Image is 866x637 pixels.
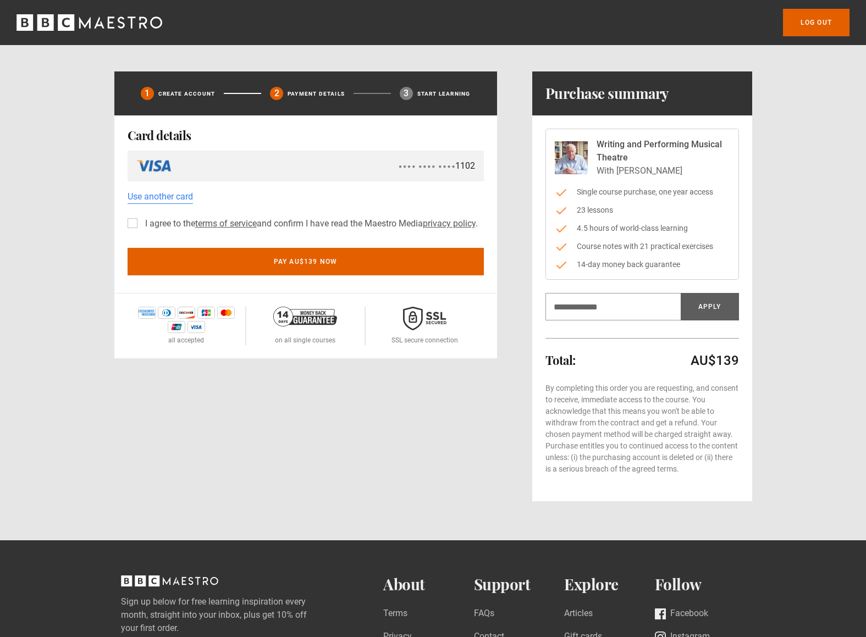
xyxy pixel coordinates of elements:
a: Use another card [128,190,193,204]
a: Terms [383,607,407,622]
h2: About [383,575,474,594]
h2: Follow [655,575,746,594]
a: Log out [783,9,850,36]
li: Course notes with 21 practical exercises [555,241,730,252]
a: terms of service [195,218,257,229]
button: Pay AU$139 now [128,248,484,275]
img: discover [178,307,195,319]
a: FAQs [474,607,494,622]
p: Start learning [417,90,471,98]
img: visa [187,321,205,333]
a: Facebook [655,607,708,622]
p: all accepted [168,335,204,345]
div: 1102 [399,159,475,173]
span: ● ● ● ● ● ● ● ● ● ● ● ● [399,162,455,170]
div: 2 [270,87,283,100]
img: 14-day-money-back-guarantee-42d24aedb5115c0ff13b.png [273,307,337,326]
p: AU$139 [691,352,739,369]
a: privacy policy [423,218,476,229]
p: Payment details [288,90,345,98]
h2: Support [474,575,565,594]
p: With [PERSON_NAME] [597,164,730,178]
img: visa [136,155,172,177]
svg: BBC Maestro, back to top [121,575,218,586]
svg: BBC Maestro [16,14,162,31]
h2: Total: [545,353,576,367]
li: Single course purchase, one year access [555,186,730,198]
label: I agree to the and confirm I have read the Maestro Media . [141,217,478,230]
label: Sign up below for free learning inspiration every month, straight into your inbox, plus get 10% o... [121,595,340,635]
button: Apply [681,293,739,320]
h2: Explore [564,575,655,594]
p: By completing this order you are requesting, and consent to receive, immediate access to the cour... [545,383,739,475]
p: SSL secure connection [391,335,458,345]
a: Articles [564,607,593,622]
li: 14-day money back guarantee [555,259,730,270]
img: unionpay [168,321,185,333]
p: Writing and Performing Musical Theatre [597,138,730,164]
img: jcb [197,307,215,319]
div: 3 [400,87,413,100]
li: 23 lessons [555,204,730,216]
h2: Card details [128,129,484,142]
p: Create Account [158,90,216,98]
img: diners [158,307,175,319]
img: mastercard [217,307,235,319]
a: BBC Maestro, back to top [121,579,218,590]
h1: Purchase summary [545,85,669,102]
p: on all single courses [275,335,335,345]
img: amex [138,307,156,319]
div: 1 [141,87,154,100]
li: 4.5 hours of world-class learning [555,223,730,234]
